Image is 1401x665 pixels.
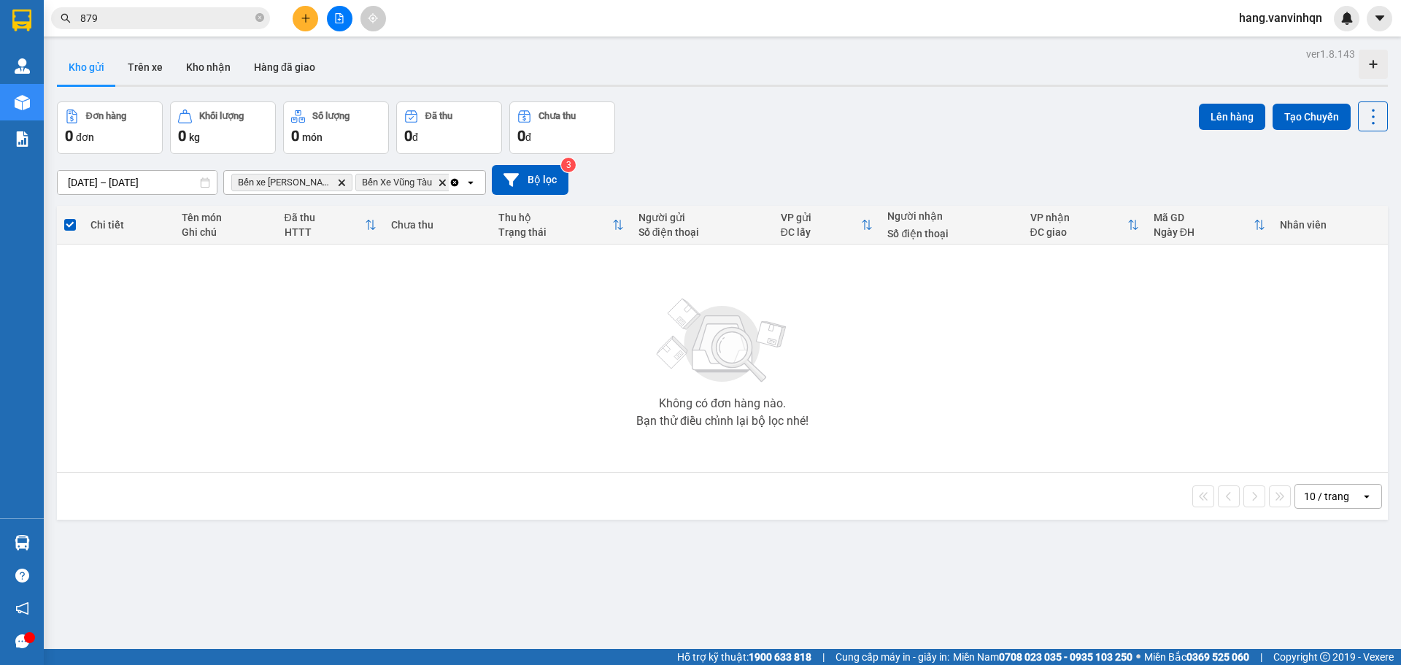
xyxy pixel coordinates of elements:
span: ⚪️ [1136,654,1141,660]
th: Toggle SortBy [1146,206,1273,245]
span: Bến Xe Vũng Tàu [362,177,432,188]
span: Cung cấp máy in - giấy in: [835,649,949,665]
div: Tên món [182,212,270,223]
span: Bến Xe Vũng Tàu , close by backspace [355,174,453,191]
span: Miền Bắc [1144,649,1249,665]
div: Tạo kho hàng mới [1359,50,1388,79]
div: Đơn hàng [86,111,126,121]
img: svg+xml;base64,PHN2ZyBjbGFzcz0ibGlzdC1wbHVnX19zdmciIHhtbG5zPSJodHRwOi8vd3d3LnczLm9yZy8yMDAwL3N2Zy... [649,290,795,392]
svg: open [465,177,476,188]
img: warehouse-icon [15,58,30,74]
span: message [15,634,29,648]
span: aim [368,13,378,23]
span: 0 [65,127,73,145]
div: Chi tiết [90,219,166,231]
svg: Delete [337,178,346,187]
div: VP nhận [1030,212,1127,223]
sup: 3 [561,158,576,172]
span: 0 [291,127,299,145]
span: đ [412,131,418,143]
span: 0 [517,127,525,145]
div: Số lượng [312,111,350,121]
div: Không có đơn hàng nào. [659,398,786,410]
th: Toggle SortBy [773,206,881,245]
div: Nhân viên [1280,219,1381,231]
img: logo-vxr [12,9,31,31]
span: đ [525,131,531,143]
button: Tạo Chuyến [1273,104,1351,130]
span: Bến xe Quảng Ngãi, close by backspace [231,174,352,191]
div: Thu hộ [498,212,612,223]
div: 10 / trang [1304,489,1349,504]
div: Khối lượng [199,111,244,121]
div: VP gửi [781,212,862,223]
strong: 0369 525 060 [1186,651,1249,663]
svg: open [1361,491,1373,502]
span: notification [15,601,29,615]
div: Ngày ĐH [1154,226,1254,238]
span: | [822,649,825,665]
div: Số điện thoại [638,226,766,238]
button: file-add [327,6,352,31]
span: file-add [334,13,344,23]
button: Đã thu0đ [396,101,502,154]
img: icon-new-feature [1340,12,1354,25]
span: close-circle [255,12,264,26]
span: Miền Nam [953,649,1132,665]
button: Kho gửi [57,50,116,85]
button: Số lượng0món [283,101,389,154]
div: Chưa thu [539,111,576,121]
span: search [61,13,71,23]
th: Toggle SortBy [1023,206,1146,245]
button: Hàng đã giao [242,50,327,85]
button: Đơn hàng0đơn [57,101,163,154]
input: Tìm tên, số ĐT hoặc mã đơn [80,10,252,26]
div: Chưa thu [391,219,484,231]
span: question-circle [15,569,29,583]
div: Ghi chú [182,226,270,238]
button: Kho nhận [174,50,242,85]
span: đơn [76,131,94,143]
span: 0 [404,127,412,145]
span: copyright [1320,652,1330,662]
strong: 1900 633 818 [749,651,811,663]
div: Đã thu [425,111,452,121]
button: Bộ lọc [492,165,568,195]
span: 0 [178,127,186,145]
button: Chưa thu0đ [509,101,615,154]
span: Hỗ trợ kỹ thuật: [677,649,811,665]
img: warehouse-icon [15,535,30,550]
span: | [1260,649,1262,665]
span: plus [301,13,311,23]
div: Mã GD [1154,212,1254,223]
span: món [302,131,323,143]
th: Toggle SortBy [491,206,631,245]
div: ĐC lấy [781,226,862,238]
div: Người gửi [638,212,766,223]
div: HTTT [285,226,366,238]
span: close-circle [255,13,264,22]
div: Số điện thoại [887,228,1015,239]
svg: Clear all [449,177,460,188]
div: Người nhận [887,210,1015,222]
span: kg [189,131,200,143]
button: Khối lượng0kg [170,101,276,154]
div: Bạn thử điều chỉnh lại bộ lọc nhé! [636,415,808,427]
button: Lên hàng [1199,104,1265,130]
button: plus [293,6,318,31]
button: aim [360,6,386,31]
span: hang.vanvinhqn [1227,9,1334,27]
input: Select a date range. [58,171,217,194]
svg: Delete [438,178,447,187]
span: Bến xe Quảng Ngãi [238,177,331,188]
div: ver 1.8.143 [1306,46,1355,62]
span: caret-down [1373,12,1386,25]
button: Trên xe [116,50,174,85]
button: caret-down [1367,6,1392,31]
img: solution-icon [15,131,30,147]
div: Đã thu [285,212,366,223]
img: warehouse-icon [15,95,30,110]
div: ĐC giao [1030,226,1127,238]
strong: 0708 023 035 - 0935 103 250 [999,651,1132,663]
th: Toggle SortBy [277,206,385,245]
